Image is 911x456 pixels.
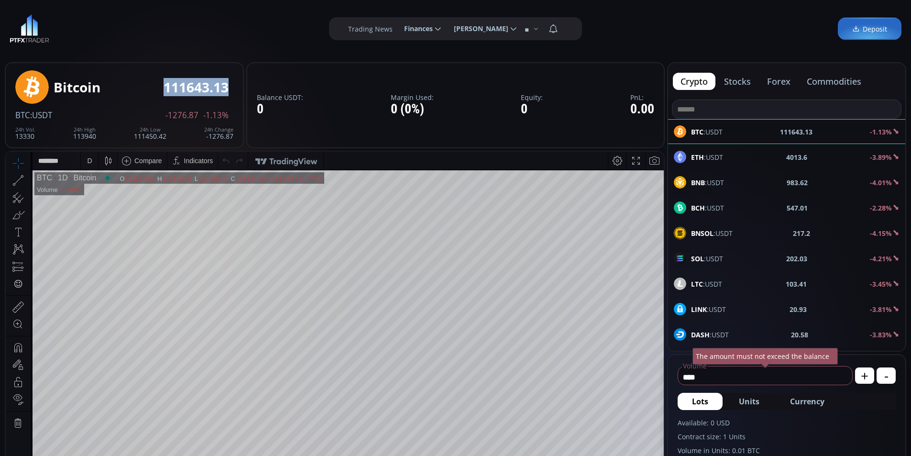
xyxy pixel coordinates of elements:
b: ETH [691,153,704,162]
div: Compare [129,5,156,13]
span: BTC [15,110,30,121]
b: DASH [691,330,710,339]
span: :USDT [691,330,729,340]
div: D [81,5,86,13]
div: Toggle Percentage [607,414,621,433]
label: PnL: [630,94,654,101]
b: 217.2 [793,228,810,238]
span: Units [739,396,759,407]
div: Volume [31,34,52,42]
span: Deposit [852,24,887,34]
div: 0 [257,102,303,117]
button: - [877,367,896,384]
label: Trading News [348,24,393,34]
span: :USDT [30,110,52,121]
label: Contract size: 1 Units [678,432,896,442]
div: −1663.87 (−1.47%) [262,23,315,31]
b: -4.01% [870,178,892,187]
b: -3.45% [870,279,892,289]
span: [PERSON_NAME] [447,19,508,38]
span: 10:58:45 (UTC) [549,420,595,427]
div:  [9,128,16,137]
div: -1276.87 [204,127,233,140]
span: :USDT [691,228,733,238]
b: -2.28% [870,203,892,212]
span: Finances [397,19,433,38]
div: auto [640,420,653,427]
div: 1D [46,22,62,31]
button: + [855,367,874,384]
b: SOL [691,254,704,263]
span: -1.13% [203,111,229,120]
div: The amount must not exceed the balance [692,348,838,365]
div: 113307.01 [120,23,149,31]
b: 103.41 [786,279,807,289]
div: 111450.42 [134,127,166,140]
b: -4.15% [870,229,892,238]
div: Bitcoin [62,22,90,31]
div: C [225,23,230,31]
b: BCH [691,203,705,212]
b: 4013.6 [786,152,807,162]
label: Equity: [521,94,543,101]
div: 113510.23 [156,23,186,31]
span: :USDT [691,254,723,264]
div: Bitcoin [54,80,100,95]
div: 1y [48,420,55,427]
div: Toggle Auto Scale [637,414,656,433]
span: :USDT [691,203,724,213]
span: :USDT [691,152,723,162]
div: 24h Change [204,127,233,133]
span: Lots [692,396,708,407]
span: :USDT [691,304,726,314]
button: Units [724,393,774,410]
div: Go to [128,414,143,433]
span: :USDT [691,178,724,188]
div: L [189,23,193,31]
label: Margin Used: [391,94,434,101]
div: 1m [78,420,87,427]
b: -4.21% [870,254,892,263]
label: Balance USDT: [257,94,303,101]
b: LINK [691,305,707,314]
div: 111450.42 [193,23,222,31]
b: BNSOL [691,229,713,238]
div: 0.00 [630,102,654,117]
span: Currency [790,396,824,407]
div: 0 (0%) [391,102,434,117]
b: 20.58 [791,330,808,340]
b: 202.03 [786,254,807,264]
b: -3.83% [870,330,892,339]
div: 7.709K [55,34,75,42]
div: 5y [34,420,42,427]
b: LTC [691,279,703,289]
a: Deposit [838,18,901,40]
div: 1d [108,420,116,427]
div: Indicators [178,5,208,13]
div: 24h High [73,127,96,133]
b: -3.89% [870,153,892,162]
div: H [152,23,156,31]
button: Currency [776,393,839,410]
div: 5d [94,420,102,427]
label: Available: 0 USD [678,418,896,428]
b: 20.93 [790,304,807,314]
label: Volume in Units: 0.01 BTC [678,445,896,456]
div: Toggle Log Scale [621,414,637,433]
span: -1276.87 [165,111,198,120]
button: Lots [678,393,723,410]
button: commodities [799,73,869,90]
div: 24h Low [134,127,166,133]
div: Hide Drawings Toolbar [22,392,26,405]
span: :USDT [691,279,722,289]
div: 3m [62,420,71,427]
div: log [624,420,633,427]
div: Market open [98,22,106,31]
div: 111643.13 [230,23,259,31]
div: 0 [521,102,543,117]
div: BTC [31,22,46,31]
img: LOGO [10,14,49,43]
div: O [114,23,119,31]
button: crypto [673,73,715,90]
